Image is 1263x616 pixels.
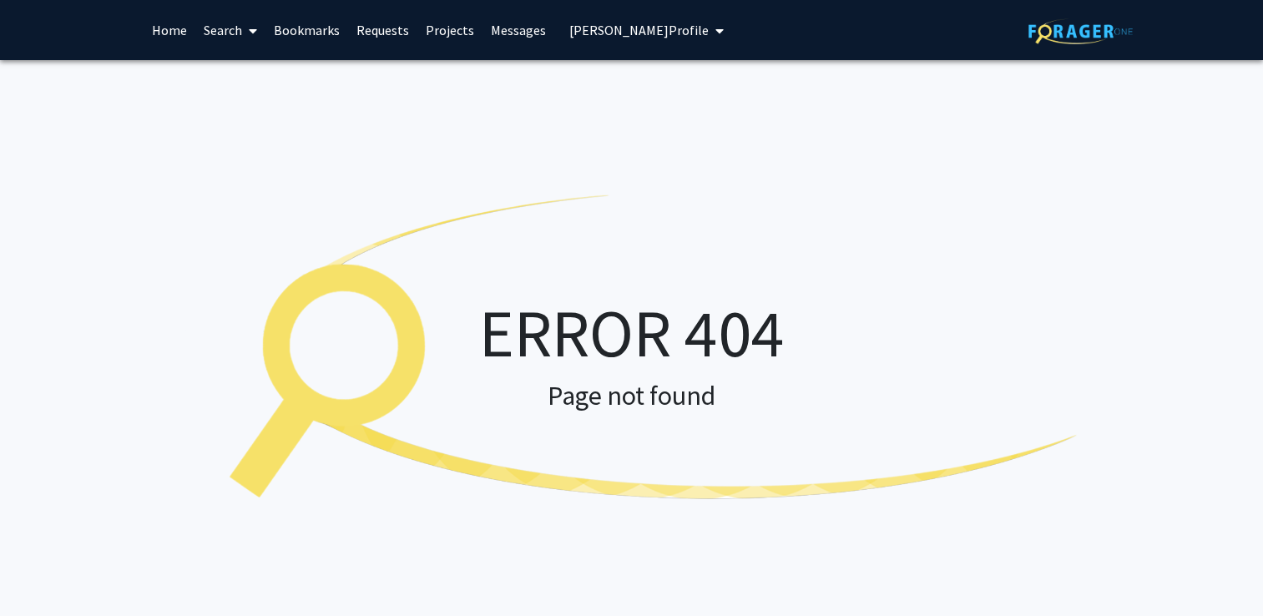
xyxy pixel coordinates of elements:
a: Projects [417,1,482,59]
h1: ERROR 404 [181,293,1083,373]
span: [PERSON_NAME] Profile [569,22,709,38]
a: Search [195,1,265,59]
h2: Page not found [181,380,1083,412]
img: ForagerOne Logo [1028,18,1133,44]
a: Home [144,1,195,59]
a: Messages [482,1,554,59]
a: Bookmarks [265,1,348,59]
a: Requests [348,1,417,59]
